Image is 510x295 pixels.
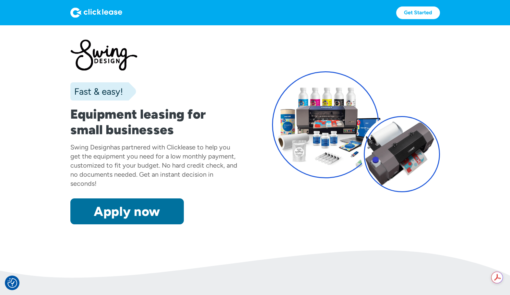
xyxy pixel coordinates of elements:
[70,7,122,18] img: Logo
[70,198,184,224] a: Apply now
[70,143,237,187] div: has partnered with Clicklease to help you get the equipment you need for a low monthly payment, c...
[70,85,123,98] div: Fast & easy!
[7,278,17,288] img: Revisit consent button
[70,106,238,137] h1: Equipment leasing for small businesses
[70,143,110,151] div: Swing Design
[7,278,17,288] button: Consent Preferences
[396,6,440,19] a: Get Started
